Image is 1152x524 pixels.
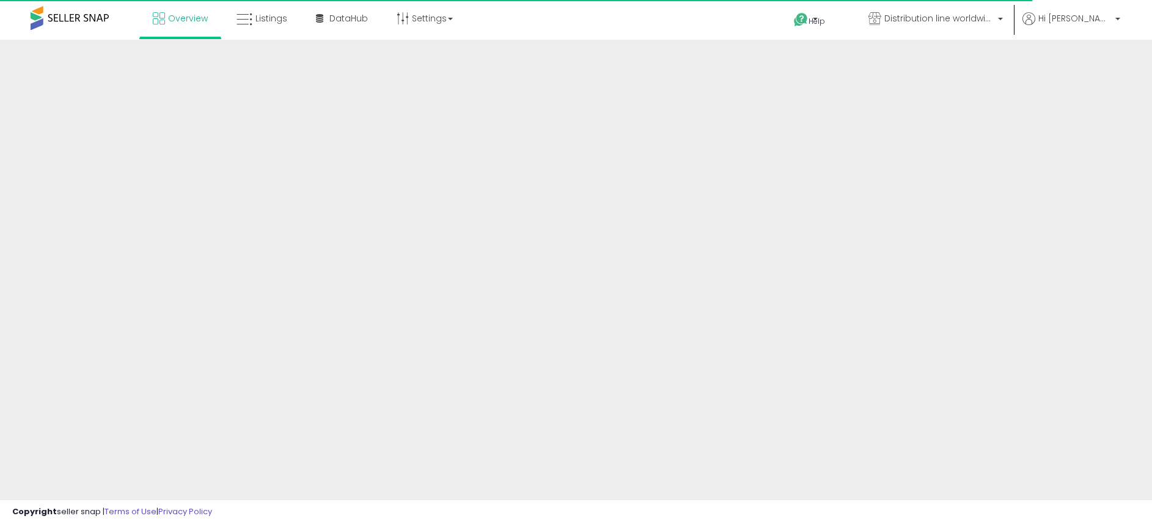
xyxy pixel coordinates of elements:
[784,3,849,40] a: Help
[793,12,809,28] i: Get Help
[105,506,156,517] a: Terms of Use
[12,506,57,517] strong: Copyright
[1022,12,1120,40] a: Hi [PERSON_NAME]
[1038,12,1112,24] span: Hi [PERSON_NAME]
[168,12,208,24] span: Overview
[809,16,825,26] span: Help
[158,506,212,517] a: Privacy Policy
[329,12,368,24] span: DataHub
[255,12,287,24] span: Listings
[12,506,212,518] div: seller snap | |
[884,12,994,24] span: Distribution line worldwide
